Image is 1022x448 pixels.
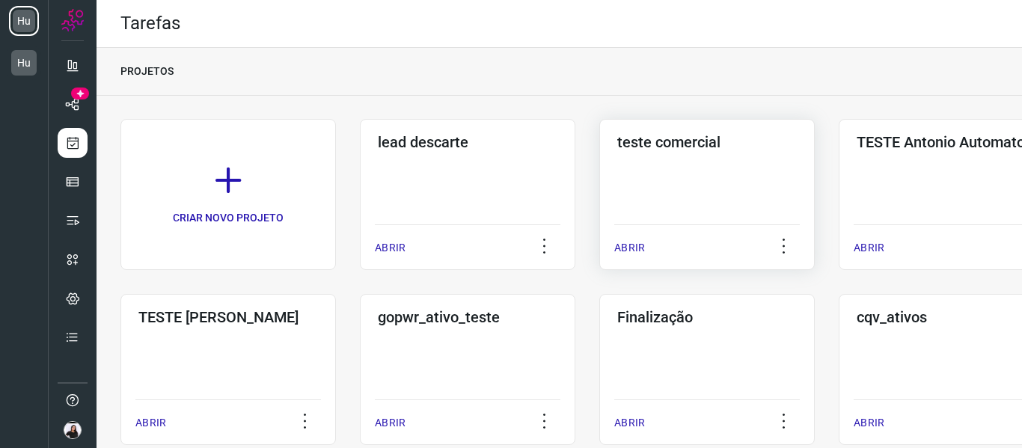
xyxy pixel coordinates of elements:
[375,240,406,256] p: ABRIR
[378,133,557,151] h3: lead descarte
[614,240,645,256] p: ABRIR
[9,48,39,78] li: Hu
[173,210,284,226] p: CRIAR NOVO PROJETO
[854,240,884,256] p: ABRIR
[617,308,797,326] h3: Finalização
[120,64,174,79] p: PROJETOS
[64,421,82,439] img: 662d8b14c1de322ee1c7fc7bf9a9ccae.jpeg
[135,415,166,431] p: ABRIR
[375,415,406,431] p: ABRIR
[614,415,645,431] p: ABRIR
[61,9,84,31] img: Logo
[854,415,884,431] p: ABRIR
[378,308,557,326] h3: gopwr_ativo_teste
[120,13,180,34] h2: Tarefas
[617,133,797,151] h3: teste comercial
[9,6,39,36] li: Hu
[138,308,318,326] h3: TESTE [PERSON_NAME]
